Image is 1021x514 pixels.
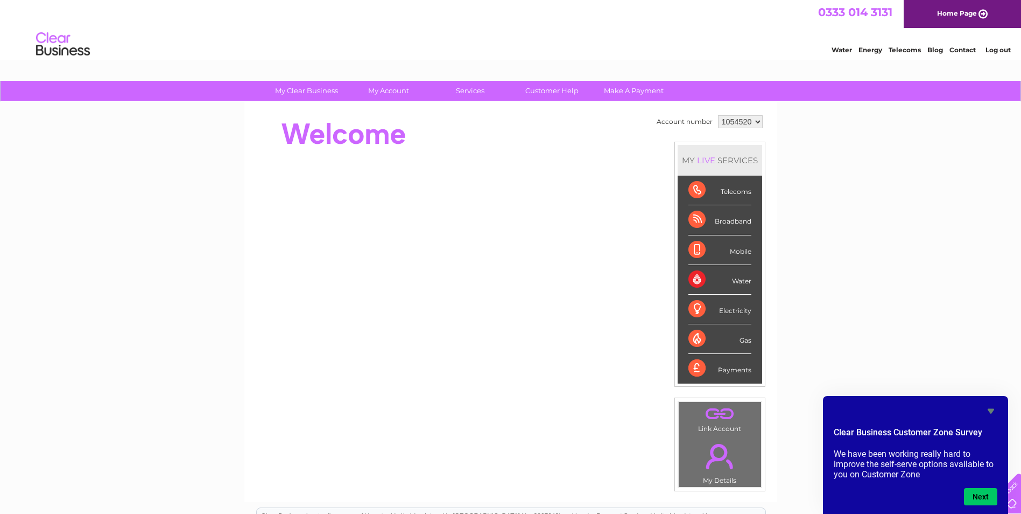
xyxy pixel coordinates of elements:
td: Link Account [678,401,762,435]
h2: Clear Business Customer Zone Survey [834,426,997,444]
p: We have been working really hard to improve the self-serve options available to you on Customer Zone [834,449,997,480]
div: Mobile [688,235,751,265]
a: Services [426,81,515,101]
a: Energy [858,46,882,54]
img: logo.png [36,28,90,61]
a: . [681,437,758,475]
a: Make A Payment [589,81,678,101]
div: Gas [688,324,751,354]
div: MY SERVICES [678,145,762,176]
button: Next question [964,488,997,505]
a: My Clear Business [262,81,351,101]
a: Customer Help [508,81,596,101]
div: Water [688,265,751,295]
td: My Details [678,435,762,488]
td: Account number [654,113,715,131]
button: Hide survey [984,405,997,418]
a: Telecoms [889,46,921,54]
div: LIVE [695,155,717,165]
a: Log out [985,46,1011,54]
a: Contact [949,46,976,54]
div: Telecoms [688,176,751,205]
a: Water [832,46,852,54]
div: Clear Business is a trading name of Verastar Limited (registered in [GEOGRAPHIC_DATA] No. 3667643... [257,6,765,52]
a: My Account [344,81,433,101]
div: Electricity [688,295,751,324]
a: 0333 014 3131 [818,5,892,19]
div: Broadband [688,205,751,235]
div: Payments [688,354,751,383]
div: Clear Business Customer Zone Survey [834,405,997,505]
a: . [681,405,758,423]
a: Blog [927,46,943,54]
